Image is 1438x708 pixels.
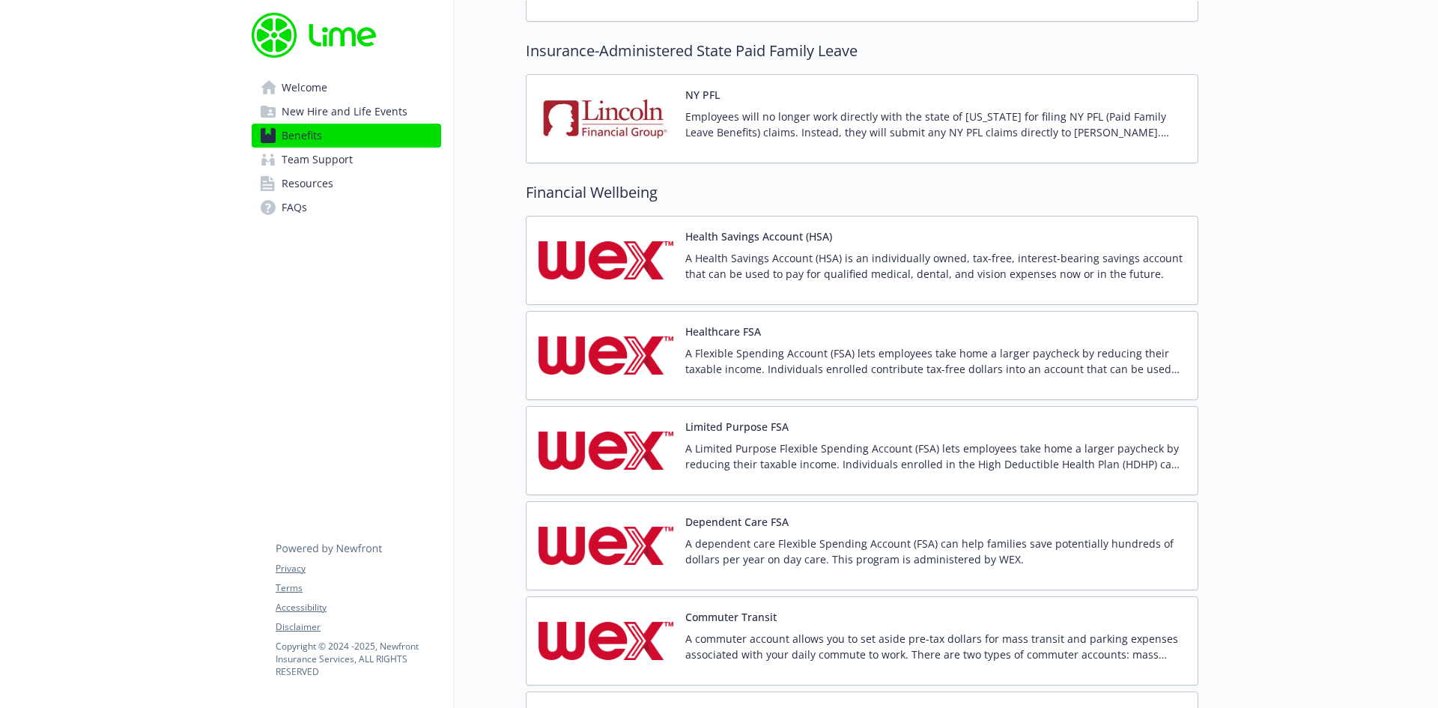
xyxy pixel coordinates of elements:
[252,172,441,196] a: Resources
[685,514,789,530] button: Dependent Care FSA
[539,229,673,292] img: Wex Inc. carrier logo
[685,229,832,244] button: Health Savings Account (HSA)
[282,148,353,172] span: Team Support
[282,76,327,100] span: Welcome
[252,76,441,100] a: Welcome
[252,100,441,124] a: New Hire and Life Events
[539,87,673,151] img: Lincoln Financial Group carrier logo
[276,640,440,678] p: Copyright © 2024 - 2025 , Newfront Insurance Services, ALL RIGHTS RESERVED
[685,609,777,625] button: Commuter Transit
[685,536,1186,567] p: A dependent care Flexible Spending Account (FSA) can help families save potentially hundreds of d...
[685,441,1186,472] p: A Limited Purpose Flexible Spending Account (FSA) lets employees take home a larger paycheck by r...
[276,620,440,634] a: Disclaimer
[685,631,1186,662] p: A commuter account allows you to set aside pre-tax dollars for mass transit and parking expenses ...
[282,172,333,196] span: Resources
[685,324,761,339] button: Healthcare FSA
[685,109,1186,140] p: Employees will no longer work directly with the state of [US_STATE] for filing NY PFL (Paid Famil...
[539,419,673,482] img: Wex Inc. carrier logo
[282,196,307,220] span: FAQs
[252,148,441,172] a: Team Support
[685,419,789,435] button: Limited Purpose FSA
[526,40,1198,62] h2: Insurance-Administered State Paid Family Leave
[685,345,1186,377] p: A Flexible Spending Account (FSA) lets employees take home a larger paycheck by reducing their ta...
[685,250,1186,282] p: A Health Savings Account (HSA) is an individually owned, tax-free, interest-bearing savings accou...
[282,100,407,124] span: New Hire and Life Events
[276,601,440,614] a: Accessibility
[539,609,673,673] img: Wex Inc. carrier logo
[276,581,440,595] a: Terms
[526,181,1198,204] h2: Financial Wellbeing
[685,87,720,103] button: NY PFL
[252,124,441,148] a: Benefits
[282,124,322,148] span: Benefits
[539,514,673,578] img: Wex Inc. carrier logo
[539,324,673,387] img: Wex Inc. carrier logo
[252,196,441,220] a: FAQs
[276,562,440,575] a: Privacy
